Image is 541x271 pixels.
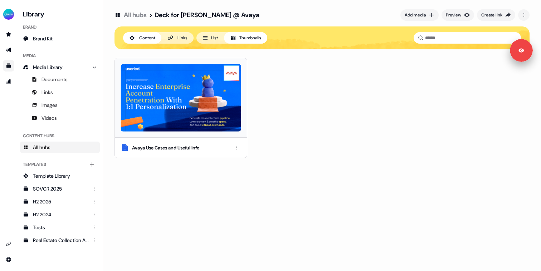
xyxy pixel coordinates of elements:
[20,183,100,194] a: SOVCR 2025
[3,238,14,250] a: Go to integrations
[42,114,57,122] span: Videos
[121,64,241,132] img: Avaya_Use_Cases_.pdf
[442,9,474,21] button: Preview
[477,9,515,21] button: Create link
[33,237,88,244] div: Real Estate Collection ABM 1:1
[20,99,100,111] a: Images
[33,185,88,192] div: SOVCR 2025
[20,170,100,182] a: Template Library
[3,29,14,40] a: Go to prospects
[161,32,194,44] button: Links
[3,254,14,265] a: Go to integrations
[33,198,88,205] div: H2 2025
[114,58,247,158] button: Avaya_Use_Cases_.pdfAvaya Use Cases and Useful Info
[20,74,100,85] a: Documents
[123,32,161,44] button: Content
[20,21,100,33] div: Brand
[20,9,100,19] h3: Library
[177,34,187,41] div: Links
[20,33,100,44] a: Brand Kit
[20,87,100,98] a: Links
[20,112,100,124] a: Videos
[224,32,267,44] button: Thumbnails
[3,44,14,56] a: Go to outbound experience
[33,35,53,42] span: Brand Kit
[3,76,14,87] a: Go to attribution
[20,159,100,170] div: Templates
[33,144,50,151] span: All hubs
[20,61,100,73] a: Media Library
[33,64,63,71] span: Media Library
[20,142,100,153] a: All hubs
[20,196,100,207] a: H2 2025
[20,50,100,61] div: Media
[33,224,88,231] div: Tests
[139,34,155,41] div: Content
[196,32,224,44] button: List
[20,222,100,233] a: Tests
[405,11,426,19] div: Add media
[155,11,259,19] div: Deck for [PERSON_NAME] @ Avaya
[33,172,70,179] span: Template Library
[20,130,100,142] div: Content Hubs
[400,9,439,21] button: Add media
[42,76,68,83] span: Documents
[3,60,14,72] a: Go to templates
[20,209,100,220] a: H2 2024
[42,102,58,109] span: Images
[446,11,461,19] div: Preview
[124,11,147,19] a: All hubs
[481,11,502,19] div: Create link
[42,89,53,96] span: Links
[33,211,88,218] div: H2 2024
[20,235,100,246] a: Real Estate Collection ABM 1:1
[149,11,152,19] div: >
[132,144,199,152] div: Avaya Use Cases and Useful Info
